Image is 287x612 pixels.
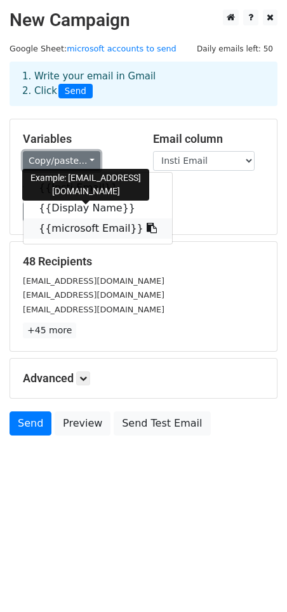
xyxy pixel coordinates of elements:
a: Copy/paste... [23,151,100,171]
a: Daily emails left: 50 [192,44,277,53]
small: [EMAIL_ADDRESS][DOMAIN_NAME] [23,305,164,314]
small: Google Sheet: [10,44,177,53]
a: {{Display Name}} [23,198,172,218]
a: {{microsoft Email}} [23,218,172,239]
h5: Variables [23,132,134,146]
h5: 48 Recipients [23,255,264,269]
small: [EMAIL_ADDRESS][DOMAIN_NAME] [23,276,164,286]
a: Send Test Email [114,411,210,436]
span: Daily emails left: 50 [192,42,277,56]
h2: New Campaign [10,10,277,31]
a: Preview [55,411,110,436]
div: Example: [EMAIL_ADDRESS][DOMAIN_NAME] [22,169,149,201]
h5: Email column [153,132,264,146]
small: [EMAIL_ADDRESS][DOMAIN_NAME] [23,290,164,300]
span: Send [58,84,93,99]
div: 1. Write your email in Gmail 2. Click [13,69,274,98]
h5: Advanced [23,371,264,385]
a: microsoft accounts to send [67,44,177,53]
iframe: Chat Widget [224,551,287,612]
a: +45 more [23,323,76,338]
a: Send [10,411,51,436]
